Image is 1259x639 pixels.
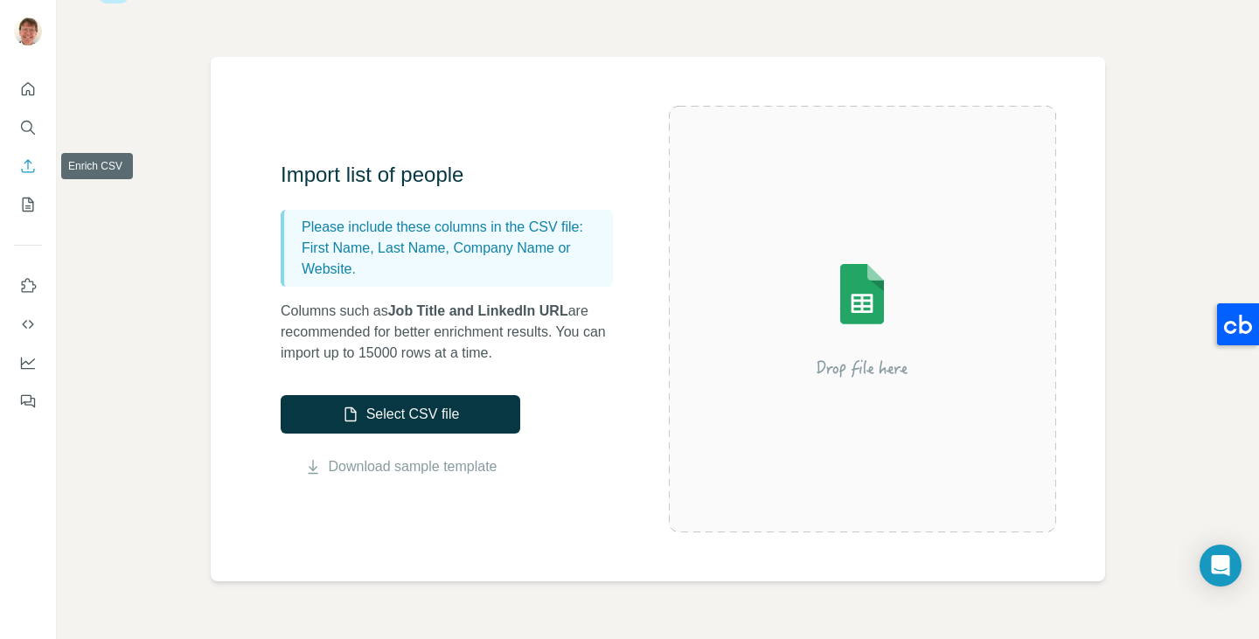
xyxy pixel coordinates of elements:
img: Surfe Illustration - Drop file here or select below [705,214,1019,424]
button: Quick start [14,73,42,105]
p: Columns such as are recommended for better enrichment results. You can import up to 15000 rows at... [281,301,630,364]
span: Job Title and LinkedIn URL [388,303,568,318]
button: Dashboard [14,347,42,379]
button: Download sample template [281,456,520,477]
img: Avatar [14,17,42,45]
div: Open Intercom Messenger [1200,545,1242,587]
button: My lists [14,189,42,220]
h3: Import list of people [281,161,630,189]
button: Select CSV file [281,395,520,434]
p: First Name, Last Name, Company Name or Website. [302,238,606,280]
button: Enrich CSV [14,150,42,182]
p: Please include these columns in the CSV file: [302,217,606,238]
a: Download sample template [329,456,497,477]
button: Search [14,112,42,143]
button: Use Surfe API [14,309,42,340]
button: Use Surfe on LinkedIn [14,270,42,302]
button: Feedback [14,385,42,417]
